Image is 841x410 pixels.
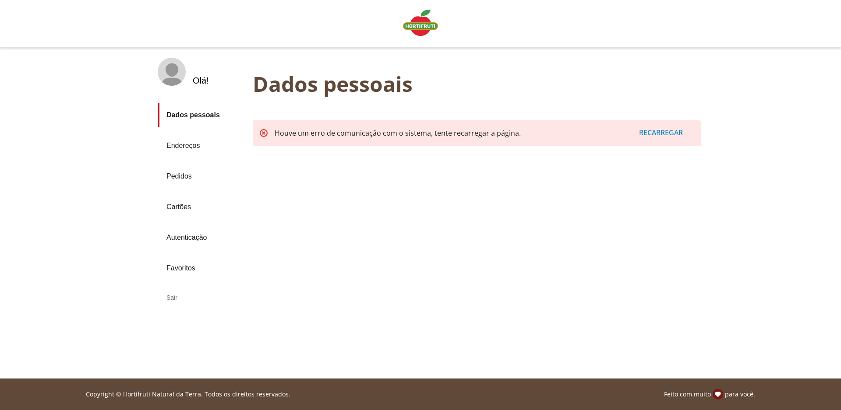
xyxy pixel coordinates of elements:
[628,124,694,141] button: Recarregar
[399,6,442,41] a: Logo
[253,72,701,96] div: Dados pessoais
[158,103,246,127] a: Dados pessoais
[158,226,246,249] a: Autenticação
[158,195,246,219] a: Cartões
[403,10,438,36] img: Logo
[713,389,723,399] img: amor
[629,124,693,141] div: Recarregar
[158,287,246,308] div: Sair
[158,134,246,158] a: Endereços
[158,165,246,188] a: Pedidos
[664,389,755,399] p: Feito com muito para você.
[268,129,528,137] div: Houve um erro de comunicação com o sistema, tente recarregar a página.
[86,390,290,399] p: Copyright © Hortifruti Natural da Terra. Todos os direitos reservados.
[158,256,246,280] a: Favoritos
[193,76,209,86] div: Olá !
[4,389,837,399] div: Linha de sessão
